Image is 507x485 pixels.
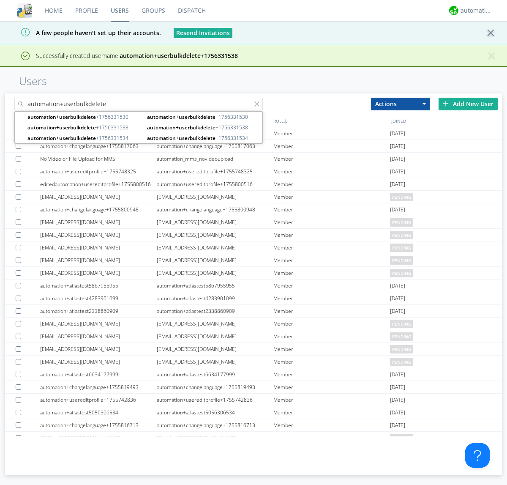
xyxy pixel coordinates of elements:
div: automation+changelanguage+1755819493 [40,381,157,393]
div: Member [273,356,390,368]
div: Member [273,330,390,343]
img: cddb5a64eb264b2086981ab96f4c1ba7 [17,3,32,18]
div: automation+changelanguage+1755800948 [40,203,157,216]
a: automation+changelanguage+1755816713automation+changelanguage+1755816713Member[DATE] [5,419,502,432]
a: automation+atlastest5056306534automation+atlastest5056306534Member[DATE] [5,406,502,419]
span: [DATE] [390,178,405,191]
span: Successfully created username: [36,52,238,60]
div: Member [273,229,390,241]
span: pending [390,320,413,328]
strong: automation+userbulkdelete [27,124,96,131]
span: pending [390,244,413,252]
strong: automation+userbulkdelete [27,113,96,121]
span: [DATE] [390,368,405,381]
span: pending [390,231,413,239]
div: automation+changelanguage+1755817063 [40,140,157,152]
div: Add New User [439,98,498,110]
div: Member [273,368,390,381]
div: automation+atlastest5056306534 [40,406,157,419]
div: Member [273,203,390,216]
img: d2d01cd9b4174d08988066c6d424eccd [449,6,458,15]
div: automation+atlastest6634177999 [157,368,273,381]
div: [EMAIL_ADDRESS][DOMAIN_NAME] [40,330,157,343]
a: automation+atlastest2338860909automation+atlastest2338860909Member[DATE] [5,305,502,318]
a: No Video or File Upload for MMSautomation_mms_novideouploadMember[DATE] [5,153,502,165]
a: [EMAIL_ADDRESS][DOMAIN_NAME][EMAIL_ADDRESS][DOMAIN_NAME]Memberpending [5,191,502,203]
button: Actions [371,98,430,110]
strong: automation+userbulkdelete [147,124,215,131]
div: Member [273,419,390,431]
div: Member [273,394,390,406]
div: automation+atlastest2338860909 [157,305,273,317]
span: [DATE] [390,419,405,432]
a: [EMAIL_ADDRESS][DOMAIN_NAME][EMAIL_ADDRESS][DOMAIN_NAME]Memberpending [5,343,502,356]
a: [EMAIL_ADDRESS][DOMAIN_NAME][EMAIL_ADDRESS][DOMAIN_NAME]Memberpending [5,318,502,330]
div: Member [273,165,390,178]
div: [EMAIL_ADDRESS][DOMAIN_NAME] [40,267,157,279]
a: editedautomation+usereditprofile+1755800516automation+usereditprofile+1755800516Member[DATE] [5,178,502,191]
div: automation+changelanguage+1755819493 [157,381,273,393]
div: Member [273,178,390,190]
a: [EMAIL_ADDRESS][DOMAIN_NAME][EMAIL_ADDRESS][DOMAIN_NAME]Memberpending [5,432,502,444]
span: [DATE] [390,394,405,406]
span: pending [390,256,413,265]
span: +1756331538 [147,123,260,132]
div: automation+atlastest5867955955 [40,279,157,292]
div: automation+atlastest6634177999 [40,368,157,381]
span: pending [390,332,413,341]
div: [EMAIL_ADDRESS][DOMAIN_NAME] [40,229,157,241]
div: Member [273,153,390,165]
a: automation+atlastest4283901099automation+atlastest4283901099Member[DATE] [5,292,502,305]
div: automation+changelanguage+1755800948 [157,203,273,216]
a: automation+usereditprofile+1755742836automation+usereditprofile+1755742836Member[DATE] [5,394,502,406]
div: Member [273,343,390,355]
a: [EMAIL_ADDRESS][DOMAIN_NAME][EMAIL_ADDRESS][DOMAIN_NAME]Memberpending [5,267,502,279]
div: [EMAIL_ADDRESS][DOMAIN_NAME] [157,330,273,343]
div: No Video or File Upload for MMS [40,153,157,165]
span: +1756331534 [147,134,260,142]
span: [DATE] [390,203,405,216]
a: automation+usereditprofile+1755748325automation+usereditprofile+1755748325Member[DATE] [5,165,502,178]
a: [EMAIL_ADDRESS][DOMAIN_NAME][EMAIL_ADDRESS][DOMAIN_NAME]Memberpending [5,356,502,368]
div: automation+changelanguage+1755816713 [157,419,273,431]
div: [EMAIL_ADDRESS][DOMAIN_NAME] [40,356,157,368]
a: [EMAIL_ADDRESS][DOMAIN_NAME][EMAIL_ADDRESS][DOMAIN_NAME]Memberpending [5,330,502,343]
strong: automation+userbulkdelete [147,113,215,121]
span: [DATE] [390,305,405,318]
div: Member [273,432,390,444]
span: [DATE] [390,406,405,419]
a: automation+atlastest5867955955automation+atlastest5867955955Member[DATE] [5,279,502,292]
strong: automation+userbulkdelete+1756331538 [120,52,238,60]
div: [EMAIL_ADDRESS][DOMAIN_NAME] [157,191,273,203]
span: +1756331530 [147,113,260,121]
div: ROLE [271,115,389,127]
div: automation+usereditprofile+1755748325 [40,165,157,178]
a: [EMAIL_ADDRESS][DOMAIN_NAME][EMAIL_ADDRESS][DOMAIN_NAME]Memberpending [5,241,502,254]
div: Member [273,279,390,292]
div: Member [273,292,390,304]
div: [EMAIL_ADDRESS][DOMAIN_NAME] [157,229,273,241]
span: [DATE] [390,292,405,305]
a: automation+atlastest6634177999automation+atlastest6634177999Member[DATE] [5,368,502,381]
iframe: Toggle Customer Support [465,443,490,468]
div: automation+atlastest4283901099 [40,292,157,304]
div: Member [273,305,390,317]
div: Member [273,127,390,140]
div: [EMAIL_ADDRESS][DOMAIN_NAME] [40,343,157,355]
div: automation+atlastest5056306534 [157,406,273,419]
div: Member [273,216,390,228]
div: [EMAIL_ADDRESS][DOMAIN_NAME] [157,318,273,330]
div: [EMAIL_ADDRESS][DOMAIN_NAME] [157,432,273,444]
div: Member [273,254,390,266]
div: [EMAIL_ADDRESS][DOMAIN_NAME] [40,191,157,203]
input: Search users [14,98,263,110]
div: Member [273,318,390,330]
span: pending [390,345,413,353]
div: automation+atlastest4283901099 [157,292,273,304]
div: Member [273,140,390,152]
span: pending [390,193,413,201]
div: Member [273,381,390,393]
span: pending [390,434,413,442]
div: [EMAIL_ADDRESS][DOMAIN_NAME] [157,241,273,254]
span: [DATE] [390,140,405,153]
